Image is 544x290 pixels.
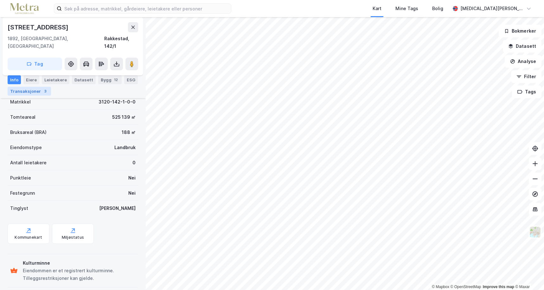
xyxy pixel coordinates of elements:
[114,144,136,151] div: Landbruk
[503,40,541,53] button: Datasett
[432,285,449,289] a: Mapbox
[132,159,136,167] div: 0
[8,22,70,32] div: [STREET_ADDRESS]
[128,174,136,182] div: Nei
[10,129,47,136] div: Bruksareal (BRA)
[395,5,418,12] div: Mine Tags
[512,85,541,98] button: Tags
[112,113,136,121] div: 525 139 ㎡
[499,25,541,37] button: Bokmerker
[373,5,381,12] div: Kart
[505,55,541,68] button: Analyse
[451,285,481,289] a: OpenStreetMap
[10,3,39,14] img: metra-logo.256734c3b2bbffee19d4.png
[10,98,31,106] div: Matrikkel
[512,260,544,290] iframe: Chat Widget
[8,35,104,50] div: 1892, [GEOGRAPHIC_DATA], [GEOGRAPHIC_DATA]
[99,98,136,106] div: 3120-142-1-0-0
[42,75,69,84] div: Leietakere
[8,87,51,96] div: Transaksjoner
[10,205,28,212] div: Tinglyst
[10,113,35,121] div: Tomteareal
[23,267,136,282] div: Eiendommen er et registrert kulturminne. Tilleggsrestriksjoner kan gjelde.
[10,189,35,197] div: Festegrunn
[10,144,42,151] div: Eiendomstype
[512,260,544,290] div: Kontrollprogram for chat
[511,70,541,83] button: Filter
[62,235,84,240] div: Miljøstatus
[8,58,62,70] button: Tag
[483,285,514,289] a: Improve this map
[10,174,31,182] div: Punktleie
[432,5,443,12] div: Bolig
[23,259,136,267] div: Kulturminne
[529,226,541,238] img: Z
[128,189,136,197] div: Nei
[124,75,138,84] div: ESG
[8,75,21,84] div: Info
[122,129,136,136] div: 188 ㎡
[98,75,122,84] div: Bygg
[23,75,39,84] div: Eiere
[460,5,524,12] div: [MEDICAL_DATA][PERSON_NAME]
[42,88,48,94] div: 3
[113,77,119,83] div: 12
[10,159,47,167] div: Antall leietakere
[62,4,231,13] input: Søk på adresse, matrikkel, gårdeiere, leietakere eller personer
[99,205,136,212] div: [PERSON_NAME]
[72,75,96,84] div: Datasett
[104,35,138,50] div: Rakkestad, 142/1
[15,235,42,240] div: Kommunekart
